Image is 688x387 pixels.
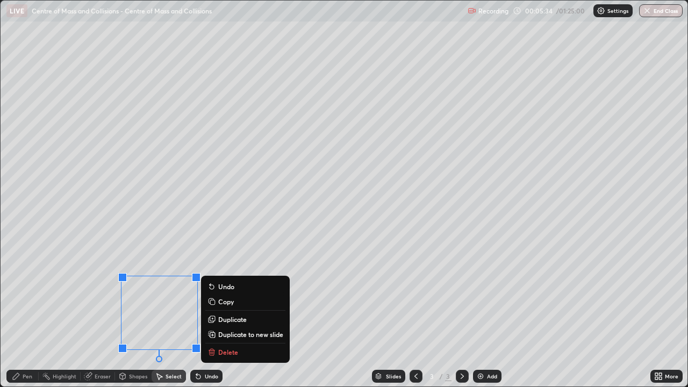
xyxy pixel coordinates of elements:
div: Add [487,374,497,379]
p: Duplicate [218,315,247,324]
p: Settings [607,8,628,13]
button: Duplicate [205,313,285,326]
img: recording.375f2c34.svg [468,6,476,15]
div: Shapes [129,374,147,379]
div: Eraser [95,374,111,379]
div: Undo [205,374,218,379]
button: Copy [205,295,285,308]
img: end-class-cross [643,6,651,15]
img: add-slide-button [476,372,485,381]
button: Delete [205,346,285,359]
p: Delete [218,348,238,356]
button: End Class [639,4,683,17]
div: Slides [386,374,401,379]
p: Undo [218,282,234,291]
div: 3 [445,371,451,381]
div: More [665,374,678,379]
div: Select [166,374,182,379]
div: 3 [427,373,438,379]
p: LIVE [10,6,24,15]
p: Recording [478,7,508,15]
button: Undo [205,280,285,293]
p: Centre of Mass and Collisions - Centre of Mass and Collisions [32,6,212,15]
button: Duplicate to new slide [205,328,285,341]
img: class-settings-icons [597,6,605,15]
div: / [440,373,443,379]
p: Duplicate to new slide [218,330,283,339]
div: Highlight [53,374,76,379]
div: Pen [23,374,32,379]
p: Copy [218,297,234,306]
